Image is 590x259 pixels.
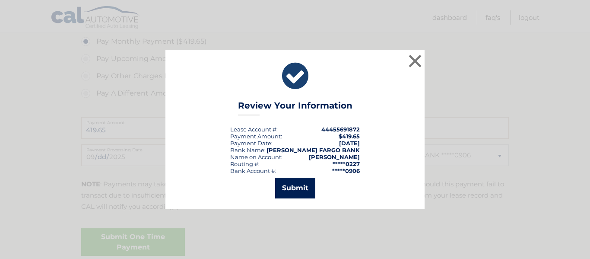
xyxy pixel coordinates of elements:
[230,153,282,160] div: Name on Account:
[230,140,273,147] div: :
[230,167,276,174] div: Bank Account #:
[339,133,360,140] span: $419.65
[309,153,360,160] strong: [PERSON_NAME]
[230,147,266,153] div: Bank Name:
[266,147,360,153] strong: [PERSON_NAME] FARGO BANK
[230,140,271,147] span: Payment Date
[275,178,315,198] button: Submit
[321,126,360,133] strong: 44455691872
[238,100,352,115] h3: Review Your Information
[339,140,360,147] span: [DATE]
[406,52,424,70] button: ×
[230,133,282,140] div: Payment Amount:
[230,160,260,167] div: Routing #:
[230,126,278,133] div: Lease Account #:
